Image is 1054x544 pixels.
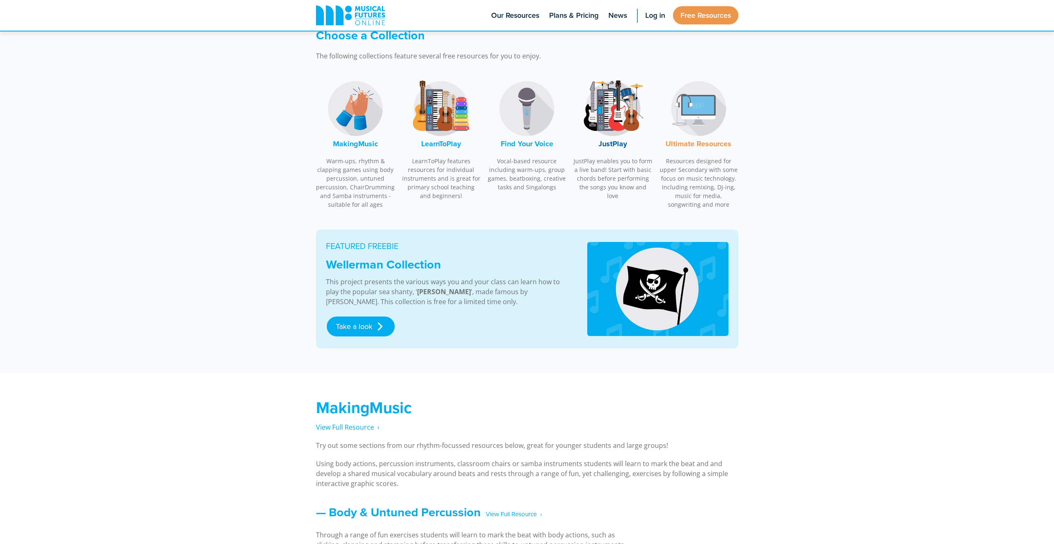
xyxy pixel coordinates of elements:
[316,503,542,521] a: — Body & Untuned Percussion‎ ‎ ‎ View Full Resource‎‏‏‎ ‎ ›
[316,73,396,213] a: MakingMusic LogoMakingMusic Warm-ups, rhythm & clapping games using body percussion, untuned perc...
[417,287,471,296] strong: [PERSON_NAME]
[326,240,567,252] p: FEATURED FREEBIE
[659,157,738,209] p: Resources designed for upper Secondary with some focus on music technology. Including remixing, D...
[666,138,731,149] font: Ultimate Resources
[316,459,738,488] p: Using body actions, percussion instruments, classroom chairs or samba instruments students will l...
[316,157,396,209] p: Warm-ups, rhythm & clapping games using body percussion, untuned percussion, ChairDrumming and Sa...
[324,77,386,140] img: MakingMusic Logo
[333,138,378,149] font: MakingMusic
[549,10,598,21] span: Plans & Pricing
[487,73,567,196] a: Find Your Voice LogoFind Your Voice Vocal-based resource including warm-ups, group games, beatbox...
[316,396,412,419] strong: MakingMusic
[668,77,730,140] img: Music Technology Logo
[316,440,738,450] p: Try out some sections from our rhythm-focussed resources below, great for younger students and la...
[327,317,395,336] a: Take a look
[326,256,441,273] strong: Wellerman Collection
[501,138,553,149] font: Find Your Voice
[410,77,472,140] img: LearnToPlay Logo
[645,10,665,21] span: Log in
[316,423,379,432] a: View Full Resource‎‏‏‎ ‎ ›
[573,73,653,205] a: JustPlay LogoJustPlay JustPlay enables you to form a live band! Start with basic chords before pe...
[487,157,567,191] p: Vocal-based resource including warm-ups, group games, beatboxing, creative tasks and Singalongs
[316,28,639,43] h3: Choose a Collection
[402,157,481,200] p: LearnToPlay features resources for individual instruments and is great for primary school teachin...
[598,138,627,149] font: JustPlay
[316,51,639,61] p: The following collections feature several free resources for you to enjoy.
[573,157,653,200] p: JustPlay enables you to form a live band! Start with basic chords before performing the songs you...
[421,138,461,149] font: LearnToPlay
[608,10,627,21] span: News
[491,10,539,21] span: Our Resources
[326,277,567,307] p: This project presents the various ways you and your class can learn how to play the popular sea s...
[673,6,738,24] a: Free Resources
[659,73,738,213] a: Music Technology LogoUltimate Resources Resources designed for upper Secondary with some focus on...
[481,507,542,522] span: ‎ ‎ ‎ View Full Resource‎‏‏‎ ‎ ›
[582,77,644,140] img: JustPlay Logo
[402,73,481,205] a: LearnToPlay LogoLearnToPlay LearnToPlay features resources for individual instruments and is grea...
[496,77,558,140] img: Find Your Voice Logo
